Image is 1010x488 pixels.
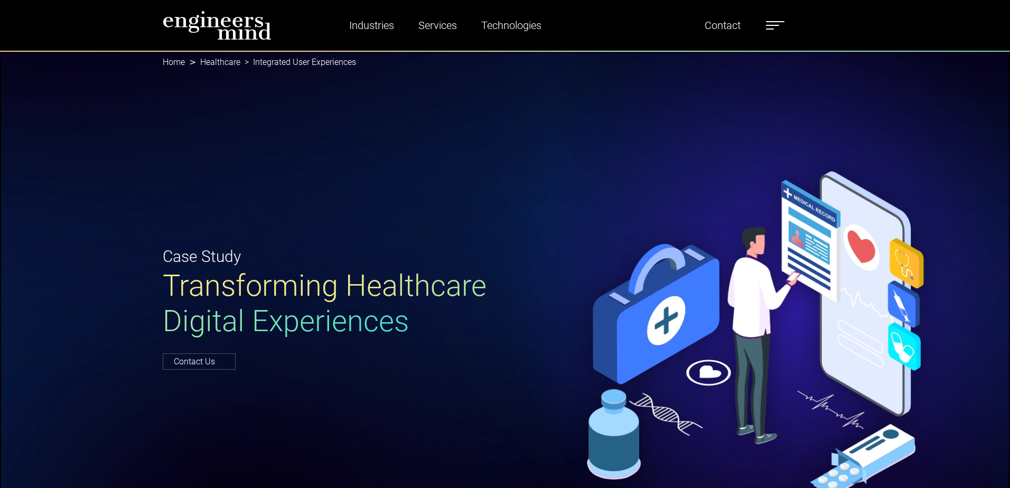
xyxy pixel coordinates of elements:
[700,13,745,37] a: Contact
[240,56,356,69] li: Integrated User Experiences
[163,51,847,74] nav: breadcrumb
[163,57,185,67] a: Home
[200,57,240,67] a: Healthcare
[163,268,487,339] span: Transforming Healthcare Digital Experiences
[163,11,272,40] img: logo
[163,353,236,370] a: Contact Us
[414,13,461,37] a: Services
[163,245,499,268] p: Case Study
[345,13,398,37] a: Industries
[477,13,546,37] a: Technologies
